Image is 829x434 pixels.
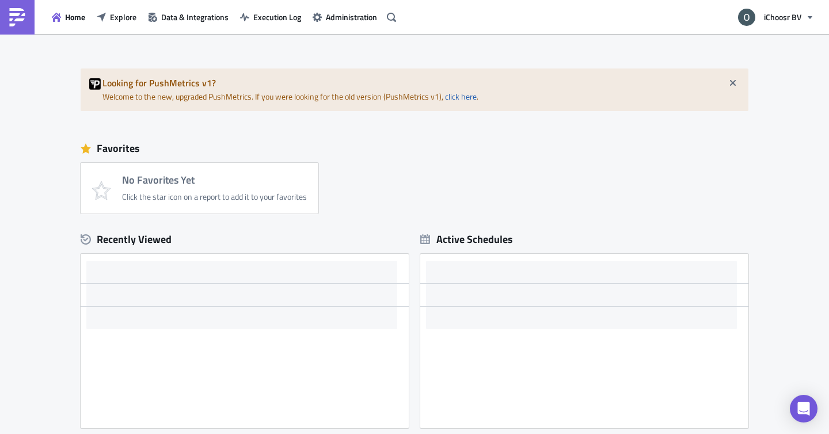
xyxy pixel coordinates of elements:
div: Click the star icon on a report to add it to your favorites [122,192,307,202]
span: Home [65,11,85,23]
span: Data & Integrations [161,11,229,23]
span: Explore [110,11,136,23]
div: Favorites [81,140,748,157]
h4: No Favorites Yet [122,174,307,186]
span: Administration [326,11,377,23]
div: Open Intercom Messenger [790,395,817,422]
span: iChoosr BV [764,11,801,23]
div: Active Schedules [420,233,513,246]
button: Explore [91,8,142,26]
img: Avatar [737,7,756,27]
span: Execution Log [253,11,301,23]
button: Home [46,8,91,26]
div: Welcome to the new, upgraded PushMetrics. If you were looking for the old version (PushMetrics v1... [81,68,748,111]
button: Data & Integrations [142,8,234,26]
a: click here [445,90,477,102]
button: Administration [307,8,383,26]
button: iChoosr BV [731,5,820,30]
h5: Looking for PushMetrics v1? [102,78,740,87]
img: PushMetrics [8,8,26,26]
div: Recently Viewed [81,231,409,248]
button: Execution Log [234,8,307,26]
